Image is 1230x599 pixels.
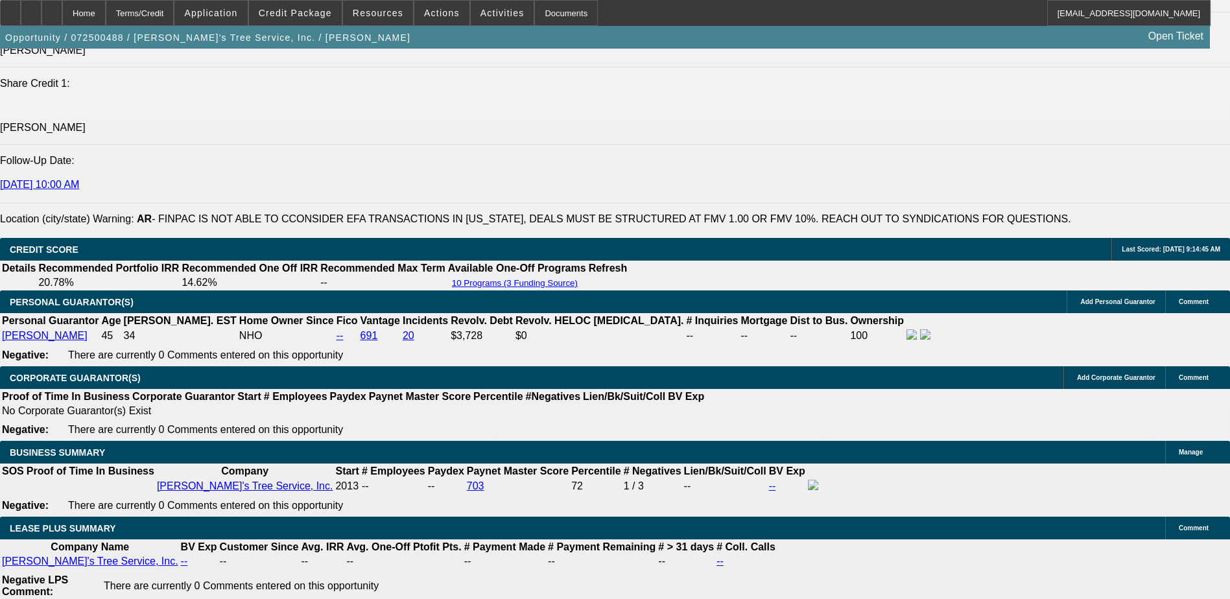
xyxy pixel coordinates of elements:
[51,541,129,552] b: Company Name
[480,8,525,18] span: Activities
[220,541,299,552] b: Customer Since
[686,315,738,326] b: # Inquiries
[362,480,369,491] span: --
[353,8,403,18] span: Resources
[467,465,569,476] b: Paynet Master Score
[237,391,261,402] b: Start
[68,349,343,360] span: There are currently 0 Comments entered on this opportunity
[716,541,775,552] b: # Coll. Calls
[362,465,425,476] b: # Employees
[301,541,344,552] b: Avg. IRR
[657,555,715,568] td: --
[38,262,180,275] th: Recommended Portfolio IRR
[740,329,788,343] td: --
[10,244,78,255] span: CREDIT SCORE
[38,276,180,289] td: 20.78%
[1,405,710,417] td: No Corporate Guarantor(s) Exist
[683,479,767,493] td: --
[906,329,917,340] img: facebook-icon.png
[1143,25,1209,47] a: Open Ticket
[137,213,152,224] b: AR
[624,480,681,492] div: 1 / 3
[2,424,49,435] b: Negative:
[101,329,121,343] td: 45
[10,447,105,458] span: BUSINESS SUMMARY
[2,574,68,597] b: Negative LPS Comment:
[239,315,334,326] b: Home Owner Since
[547,555,656,568] td: --
[464,555,546,568] td: --
[716,556,724,567] a: --
[320,262,446,275] th: Recommended Max Term
[1,390,130,403] th: Proof of Time In Business
[2,556,178,567] a: [PERSON_NAME]'s Tree Service, Inc.
[790,329,849,343] td: --
[361,330,378,341] a: 691
[2,330,88,341] a: [PERSON_NAME]
[403,330,414,341] a: 20
[467,480,484,491] a: 703
[450,329,514,343] td: $3,728
[515,329,685,343] td: $0
[1122,246,1220,253] span: Last Scored: [DATE] 9:14:45 AM
[1,262,36,275] th: Details
[850,315,904,326] b: Ownership
[104,580,379,591] span: There are currently 0 Comments entered on this opportunity
[132,391,235,402] b: Corporate Guarantor
[337,330,344,341] a: --
[181,262,318,275] th: Recommended One Off IRR
[1179,374,1209,381] span: Comment
[448,277,582,288] button: 10 Programs (3 Funding Source)
[685,329,739,343] td: --
[658,541,714,552] b: # > 31 days
[249,1,342,25] button: Credit Package
[157,480,333,491] a: [PERSON_NAME]'s Tree Service, Inc.
[471,1,534,25] button: Activities
[343,1,413,25] button: Resources
[337,315,358,326] b: Fico
[588,262,628,275] th: Refresh
[10,523,116,534] span: LEASE PLUS SUMMARY
[68,500,343,511] span: There are currently 0 Comments entered on this opportunity
[1179,449,1203,456] span: Manage
[548,541,656,552] b: # Payment Remaining
[920,329,930,340] img: linkedin-icon.png
[668,391,704,402] b: BV Exp
[1179,298,1209,305] span: Comment
[361,315,400,326] b: Vantage
[447,262,587,275] th: Available One-Off Programs
[300,555,344,568] td: --
[1080,298,1155,305] span: Add Personal Guarantor
[769,465,805,476] b: BV Exp
[181,556,188,567] a: --
[184,8,237,18] span: Application
[515,315,684,326] b: Revolv. HELOC [MEDICAL_DATA].
[26,465,155,478] th: Proof of Time In Business
[174,1,247,25] button: Application
[790,315,848,326] b: Dist to Bus.
[1179,524,1209,532] span: Comment
[239,329,335,343] td: NHO
[181,276,318,289] td: 14.62%
[219,555,300,568] td: --
[123,329,237,343] td: 34
[769,480,776,491] a: --
[264,391,327,402] b: # Employees
[330,391,366,402] b: Paydex
[335,465,359,476] b: Start
[2,500,49,511] b: Negative:
[101,315,121,326] b: Age
[464,541,545,552] b: # Payment Made
[473,391,523,402] b: Percentile
[624,465,681,476] b: # Negatives
[5,32,410,43] span: Opportunity / 072500488 / [PERSON_NAME]'s Tree Service, Inc. / [PERSON_NAME]
[346,555,462,568] td: --
[181,541,217,552] b: BV Exp
[684,465,766,476] b: Lien/Bk/Suit/Coll
[571,480,621,492] div: 72
[137,213,1071,224] label: - FINPAC IS NOT ABLE TO CCONSIDER EFA TRANSACTIONS IN [US_STATE], DEALS MUST BE STRUCTURED AT FMV...
[10,297,134,307] span: PERSONAL GUARANTOR(S)
[526,391,581,402] b: #Negatives
[428,465,464,476] b: Paydex
[68,424,343,435] span: There are currently 0 Comments entered on this opportunity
